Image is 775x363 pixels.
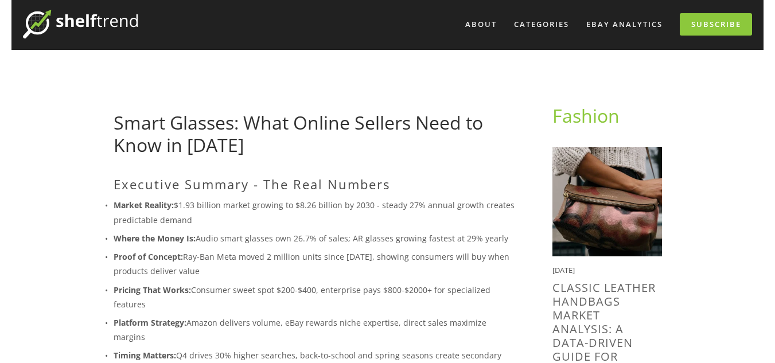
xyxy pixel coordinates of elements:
time: [DATE] [552,265,575,275]
h2: Executive Summary - The Real Numbers [114,177,516,192]
p: Amazon delivers volume, eBay rewards niche expertise, direct sales maximize margins [114,315,516,344]
p: Ray-Ban Meta moved 2 million units since [DATE], showing consumers will buy when products deliver... [114,249,516,278]
p: Consumer sweet spot $200-$400, enterprise pays $800-$2000+ for specialized features [114,283,516,311]
a: About [458,15,504,34]
a: Smart Glasses: What Online Sellers Need to Know in [DATE] [114,110,483,157]
div: Categories [507,15,577,34]
p: Audio smart glasses own 26.7% of sales; AR glasses growing fastest at 29% yearly [114,231,516,245]
strong: Market Reality: [114,200,174,210]
a: eBay Analytics [579,15,670,34]
img: ShelfTrend [23,10,138,38]
strong: Proof of Concept: [114,251,183,262]
img: Classic Leather Handbags Market Analysis: A Data-Driven Guide for Sellers &amp; Manufacturers (2025) [552,147,662,256]
strong: Timing Matters: [114,350,176,361]
p: $1.93 billion market growing to $8.26 billion by 2030 - steady 27% annual growth creates predicta... [114,198,516,227]
strong: Platform Strategy: [114,317,186,328]
a: Fashion [552,103,620,128]
strong: Pricing That Works: [114,284,191,295]
strong: Where the Money Is: [114,233,196,244]
a: Subscribe [680,13,752,36]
